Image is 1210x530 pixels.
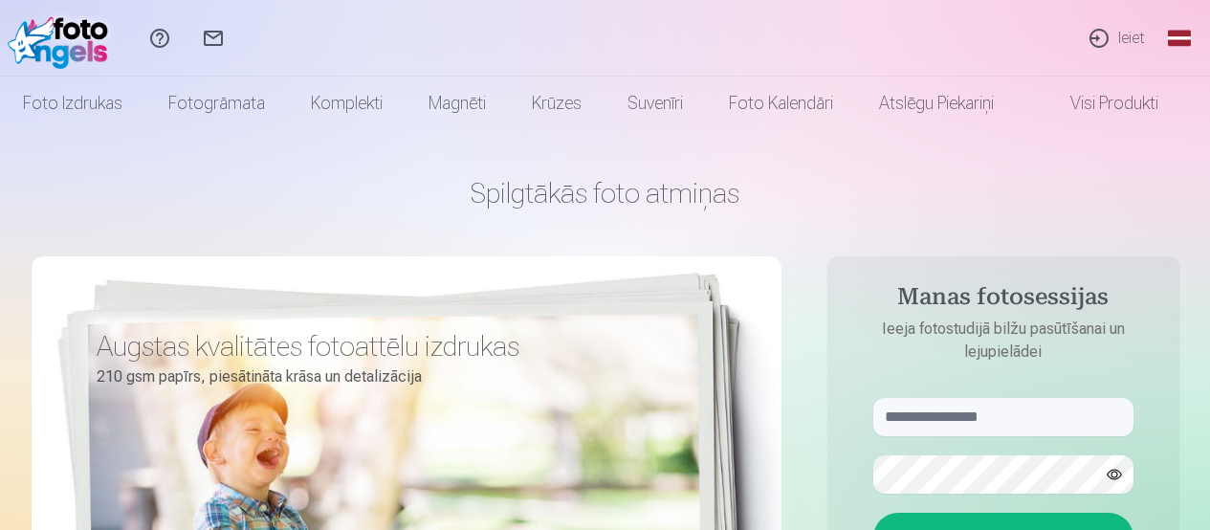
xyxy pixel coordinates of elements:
[856,77,1017,130] a: Atslēgu piekariņi
[1017,77,1181,130] a: Visi produkti
[605,77,706,130] a: Suvenīri
[97,329,678,364] h3: Augstas kvalitātes fotoattēlu izdrukas
[854,318,1153,364] p: Ieeja fotostudijā bilžu pasūtīšanai un lejupielādei
[406,77,509,130] a: Magnēti
[509,77,605,130] a: Krūzes
[854,283,1153,318] h4: Manas fotosessijas
[32,176,1179,210] h1: Spilgtākās foto atmiņas
[706,77,856,130] a: Foto kalendāri
[145,77,288,130] a: Fotogrāmata
[97,364,678,390] p: 210 gsm papīrs, piesātināta krāsa un detalizācija
[288,77,406,130] a: Komplekti
[8,8,118,69] img: /fa1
